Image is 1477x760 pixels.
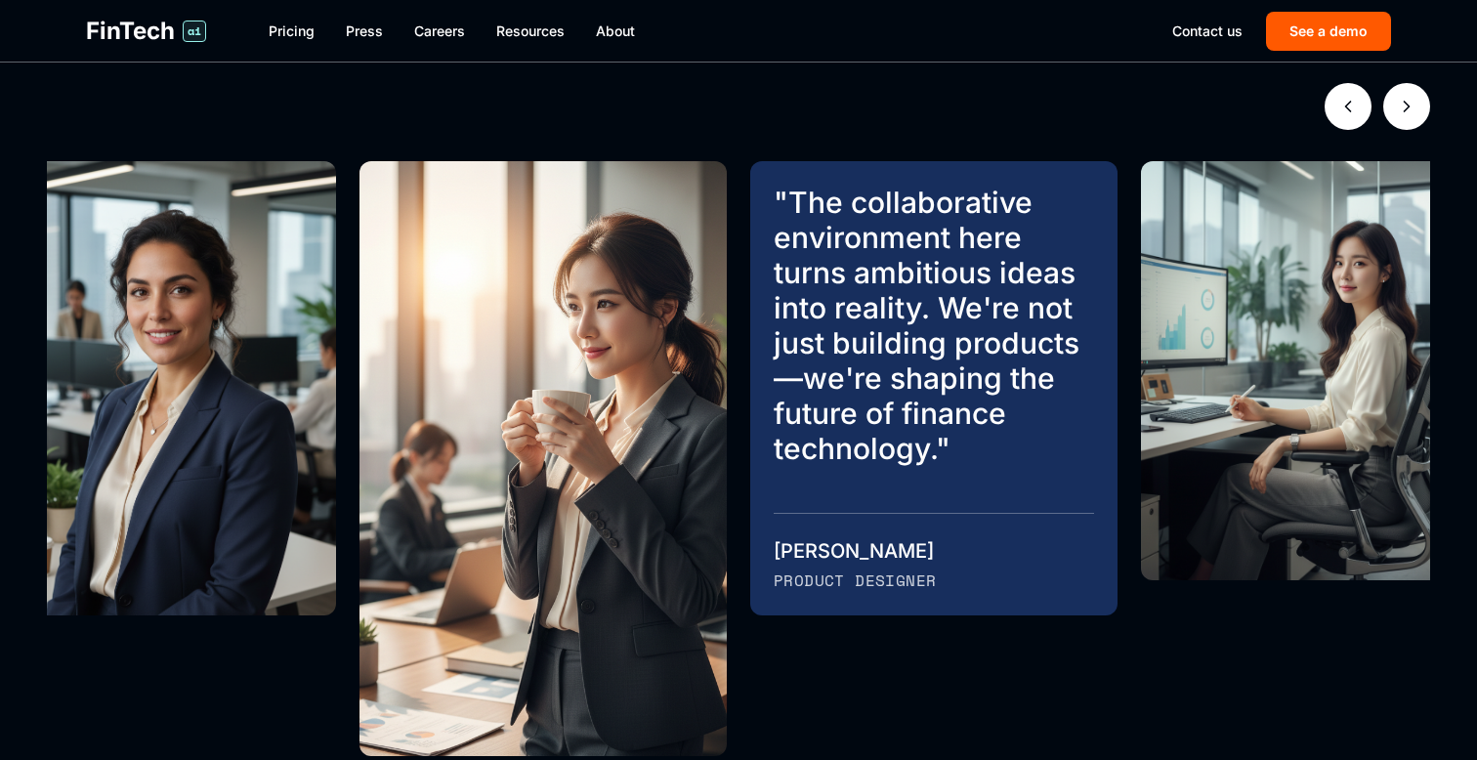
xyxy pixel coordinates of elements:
[1325,83,1371,130] button: Previous testimonials
[1383,83,1430,130] button: Next testimonials
[774,537,1094,565] div: [PERSON_NAME]
[596,21,635,41] a: About
[86,16,175,47] span: FinTech
[414,21,465,41] a: Careers
[774,185,1094,466] blockquote: " The collaborative environment here turns ambitious ideas into reality. We're not just building ...
[183,21,206,42] span: ai
[1266,12,1391,51] button: See a demo
[774,569,1094,592] div: Product Designer
[346,21,383,41] a: Press
[269,21,315,41] a: Pricing
[1172,21,1243,41] a: Contact us
[86,16,206,47] a: FinTechai
[496,21,565,41] a: Resources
